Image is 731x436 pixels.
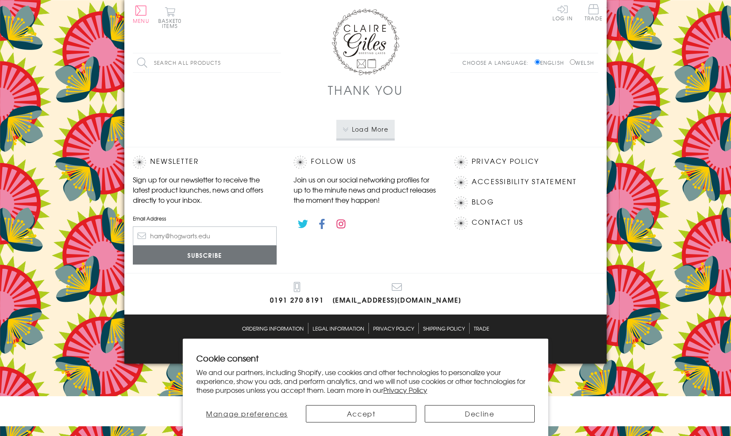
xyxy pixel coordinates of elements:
button: Decline [425,405,535,422]
span: 0 items [162,17,181,30]
h2: Follow Us [294,156,437,168]
a: [EMAIL_ADDRESS][DOMAIN_NAME] [333,282,462,306]
img: Claire Giles Greetings Cards [332,8,399,75]
button: Manage preferences [196,405,297,422]
span: Trade [585,4,602,21]
p: Join us on our social networking profiles for up to the minute news and product releases the mome... [294,174,437,205]
a: Privacy Policy [383,385,427,395]
h2: Newsletter [133,156,277,168]
a: Privacy Policy [373,323,414,334]
a: Privacy Policy [472,156,539,167]
a: Accessibility Statement [472,176,577,188]
p: © 2025 . [133,342,598,350]
a: Log In [552,4,573,21]
a: Trade [585,4,602,22]
button: Menu [133,6,149,23]
a: Trade [474,323,489,334]
label: Welsh [570,59,594,66]
p: Choose a language: [462,59,533,66]
a: Blog [472,196,494,208]
button: Basket0 items [158,7,181,28]
a: Shipping Policy [423,323,465,334]
input: English [535,59,540,65]
span: Menu [133,17,149,25]
h1: Thank You [328,81,403,99]
button: Load More [336,120,395,138]
a: Legal Information [313,323,364,334]
label: Email Address [133,215,277,222]
button: Accept [306,405,416,422]
p: We and our partners, including Shopify, use cookies and other technologies to personalize your ex... [196,368,535,394]
h2: Cookie consent [196,352,535,364]
a: 0191 270 8191 [270,282,324,306]
input: Welsh [570,59,575,65]
label: English [535,59,568,66]
a: Ordering Information [242,323,304,334]
input: Search all products [133,53,281,72]
input: Search [272,53,281,72]
input: Subscribe [133,246,277,265]
p: Sign up for our newsletter to receive the latest product launches, news and offers directly to yo... [133,174,277,205]
span: Manage preferences [206,408,288,419]
a: Contact Us [472,217,523,228]
input: harry@hogwarts.edu [133,226,277,246]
